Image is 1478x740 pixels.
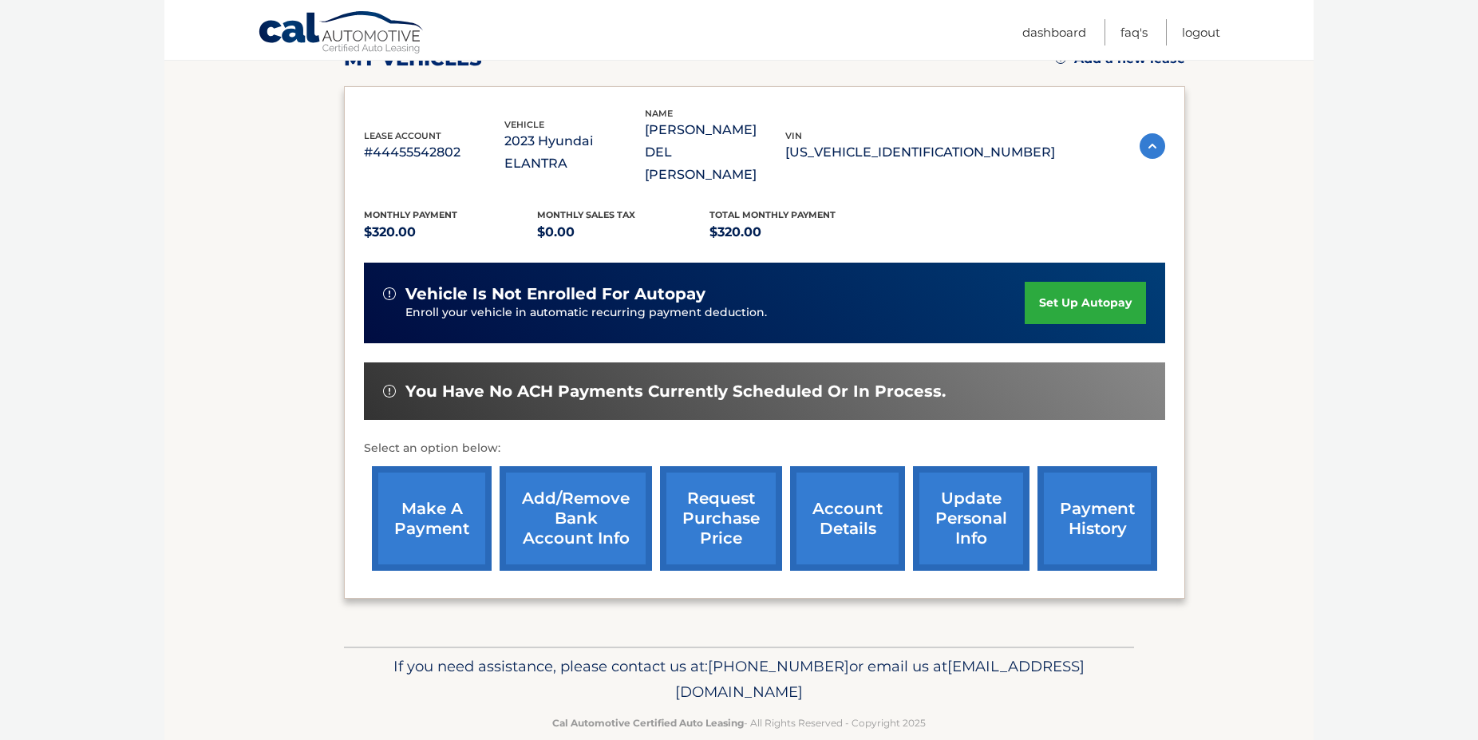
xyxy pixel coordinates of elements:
a: Logout [1182,19,1220,46]
img: alert-white.svg [383,385,396,398]
strong: Cal Automotive Certified Auto Leasing [552,717,744,729]
p: Select an option below: [364,439,1165,458]
a: account details [790,466,905,571]
p: $320.00 [364,221,537,243]
span: vehicle is not enrolled for autopay [405,284,705,304]
span: vin [785,130,802,141]
p: #44455542802 [364,141,504,164]
a: FAQ's [1120,19,1148,46]
span: vehicle [504,119,544,130]
img: accordion-active.svg [1140,133,1165,159]
span: Monthly Payment [364,209,457,220]
span: You have no ACH payments currently scheduled or in process. [405,382,946,402]
p: $320.00 [709,221,883,243]
span: [EMAIL_ADDRESS][DOMAIN_NAME] [675,657,1085,701]
p: If you need assistance, please contact us at: or email us at [354,654,1124,705]
a: Cal Automotive [258,10,425,57]
a: update personal info [913,466,1029,571]
span: Total Monthly Payment [709,209,836,220]
span: [PHONE_NUMBER] [708,657,849,675]
span: lease account [364,130,441,141]
a: set up autopay [1025,282,1146,324]
a: payment history [1037,466,1157,571]
a: make a payment [372,466,492,571]
p: [US_VEHICLE_IDENTIFICATION_NUMBER] [785,141,1055,164]
p: - All Rights Reserved - Copyright 2025 [354,714,1124,731]
a: request purchase price [660,466,782,571]
img: alert-white.svg [383,287,396,300]
p: [PERSON_NAME] DEL [PERSON_NAME] [645,119,785,186]
span: name [645,108,673,119]
span: Monthly sales Tax [537,209,635,220]
a: Add/Remove bank account info [500,466,652,571]
p: 2023 Hyundai ELANTRA [504,130,645,175]
p: $0.00 [537,221,710,243]
p: Enroll your vehicle in automatic recurring payment deduction. [405,304,1025,322]
a: Dashboard [1022,19,1086,46]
